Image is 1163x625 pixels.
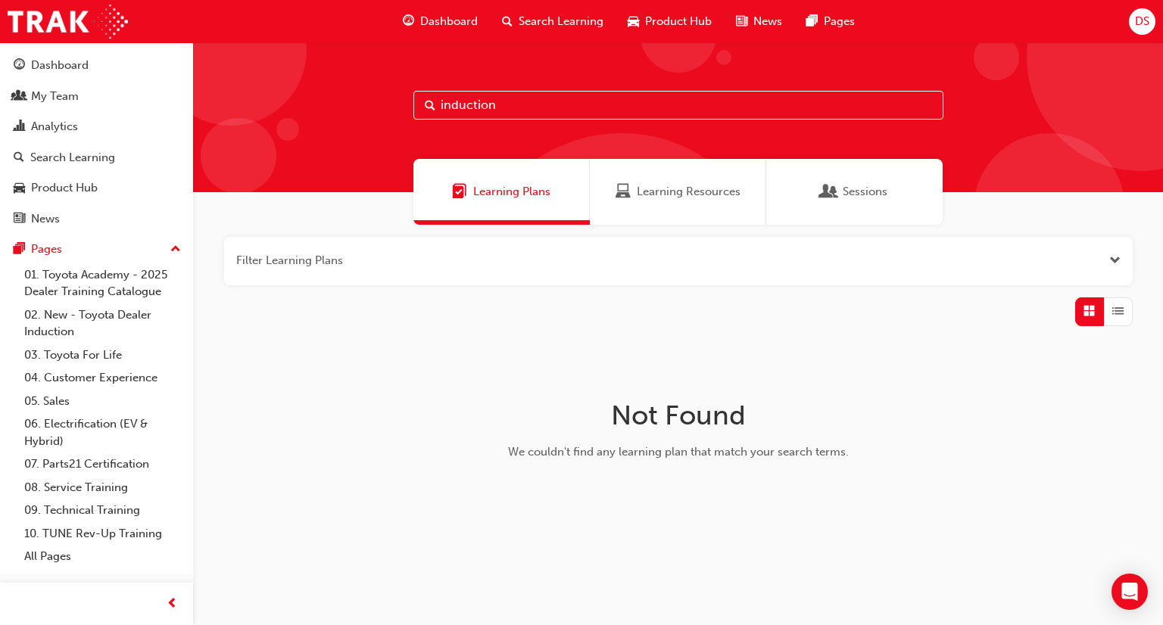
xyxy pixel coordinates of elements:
[18,499,187,522] a: 09. Technical Training
[6,205,187,233] a: News
[590,159,766,225] a: Learning ResourcesLearning Resources
[806,12,818,31] span: pages-icon
[391,6,490,37] a: guage-iconDashboard
[18,545,187,568] a: All Pages
[14,182,25,195] span: car-icon
[438,443,918,461] div: We couldn't find any learning plan that match your search terms.
[824,13,855,30] span: Pages
[31,118,78,135] div: Analytics
[14,59,25,73] span: guage-icon
[490,6,616,37] a: search-iconSearch Learning
[766,159,943,225] a: SessionsSessions
[31,57,89,74] div: Dashboard
[31,179,98,197] div: Product Hub
[413,159,590,225] a: Learning PlansLearning Plans
[6,82,187,110] a: My Team
[18,476,187,499] a: 08. Service Training
[18,452,187,476] a: 07. Parts21 Certification
[14,120,25,134] span: chart-icon
[6,235,187,263] button: Pages
[616,6,724,37] a: car-iconProduct Hub
[736,12,747,31] span: news-icon
[170,240,181,260] span: up-icon
[1112,574,1148,610] div: Open Intercom Messenger
[30,149,115,166] div: Search Learning
[822,183,837,201] span: Sessions
[31,88,79,105] div: My Team
[167,595,178,614] span: prev-icon
[794,6,867,37] a: pages-iconPages
[18,366,187,390] a: 04. Customer Experience
[413,91,943,120] input: Search...
[637,183,741,201] span: Learning Resources
[628,12,639,31] span: car-icon
[645,13,712,30] span: Product Hub
[502,12,513,31] span: search-icon
[473,183,550,201] span: Learning Plans
[18,390,187,413] a: 05. Sales
[452,183,467,201] span: Learning Plans
[843,183,887,201] span: Sessions
[1112,303,1124,320] span: List
[14,213,25,226] span: news-icon
[14,151,24,165] span: search-icon
[616,183,631,201] span: Learning Resources
[1129,8,1155,35] button: DS
[18,412,187,452] a: 06. Electrification (EV & Hybrid)
[6,174,187,202] a: Product Hub
[724,6,794,37] a: news-iconNews
[31,210,60,228] div: News
[753,13,782,30] span: News
[438,399,918,432] h1: Not Found
[18,263,187,303] a: 01. Toyota Academy - 2025 Dealer Training Catalogue
[420,13,478,30] span: Dashboard
[6,51,187,79] a: Dashboard
[425,97,435,114] span: Search
[1109,252,1121,269] button: Open the filter
[6,113,187,141] a: Analytics
[14,243,25,257] span: pages-icon
[1135,13,1149,30] span: DS
[519,13,603,30] span: Search Learning
[6,144,187,172] a: Search Learning
[31,241,62,258] div: Pages
[18,344,187,367] a: 03. Toyota For Life
[18,303,187,344] a: 02. New - Toyota Dealer Induction
[18,522,187,546] a: 10. TUNE Rev-Up Training
[403,12,414,31] span: guage-icon
[14,90,25,104] span: people-icon
[1083,303,1095,320] span: Grid
[6,48,187,235] button: DashboardMy TeamAnalyticsSearch LearningProduct HubNews
[8,5,128,39] img: Trak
